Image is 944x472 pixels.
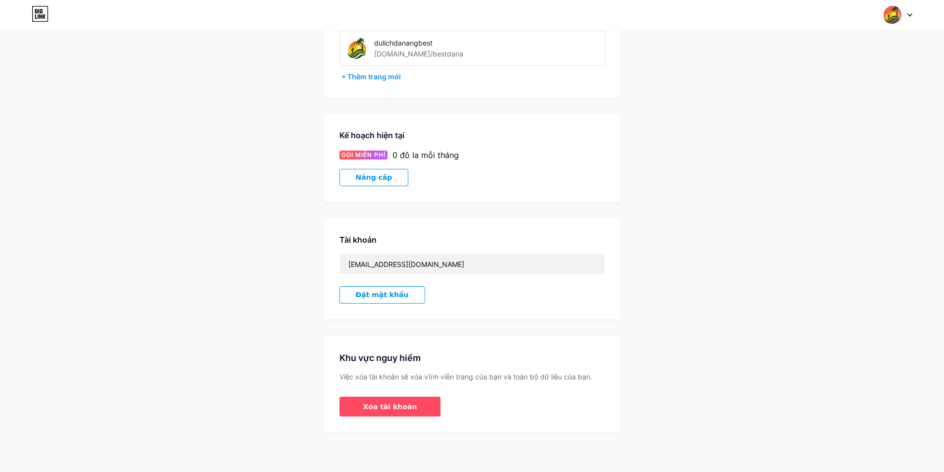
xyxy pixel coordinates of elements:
[341,72,401,81] font: + Thêm trang mới
[340,254,605,274] input: E-mail
[356,173,392,181] font: Nâng cấp
[356,291,409,299] font: Đặt mật khẩu
[339,372,592,381] font: Việc xóa tài khoản sẽ xóa vĩnh viễn trang của bạn và toàn bộ dữ liệu của bạn.
[339,397,441,417] button: Xóa tài khoản
[374,39,433,47] font: dulichdanangbest
[363,403,417,411] font: Xóa tài khoản
[374,50,463,58] font: [DOMAIN_NAME]/bestdana
[341,151,386,158] font: GÓI MIỄN PHÍ
[339,353,421,363] font: Khu vực nguy hiểm
[339,130,404,140] font: Kế hoạch hiện tại
[339,169,409,186] button: Nâng cấp
[339,235,377,245] font: Tài khoản
[392,150,459,160] font: 0 đô la mỗi tháng
[883,5,902,24] img: Đà Nẵng tốt nhất
[339,286,425,304] button: Đặt mật khẩu
[346,37,368,59] img: bestdana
